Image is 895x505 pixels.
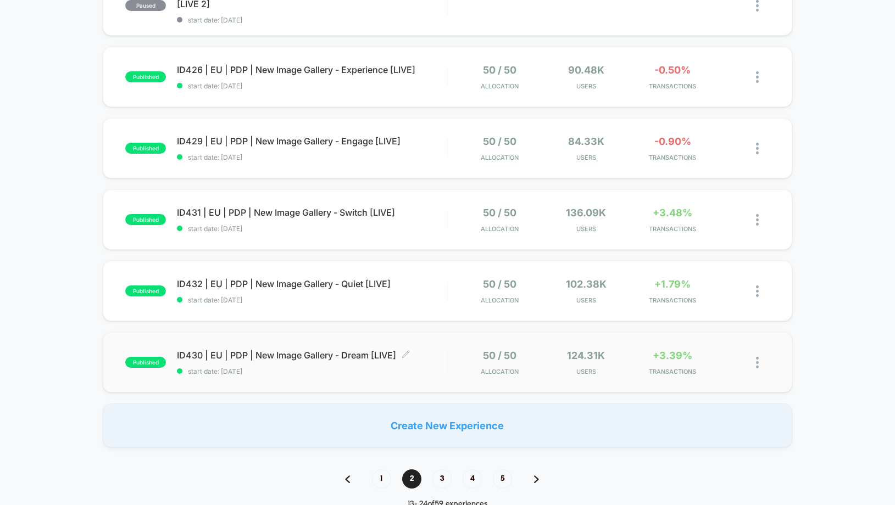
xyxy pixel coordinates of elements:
img: close [756,357,759,368]
span: 124.31k [567,350,605,361]
span: Allocation [481,154,519,161]
span: ID432 | EU | PDP | New Image Gallery - Quiet [LIVE] [177,278,447,289]
span: published [125,285,166,296]
span: 4 [463,469,482,489]
span: TRANSACTIONS [632,296,714,304]
span: Users [546,296,627,304]
span: TRANSACTIONS [632,82,714,90]
span: 3 [432,469,452,489]
span: Allocation [481,82,519,90]
span: TRANSACTIONS [632,368,714,375]
span: -0.50% [654,64,691,76]
span: start date: [DATE] [177,367,447,375]
span: ID430 | EU | PDP | New Image Gallery - Dream [LIVE] [177,350,447,361]
span: start date: [DATE] [177,16,447,24]
span: Users [546,82,627,90]
span: start date: [DATE] [177,82,447,90]
span: +3.39% [653,350,692,361]
span: ID426 | EU | PDP | New Image Gallery - Experience [LIVE] [177,64,447,75]
span: published [125,71,166,82]
span: +1.79% [654,278,691,290]
span: TRANSACTIONS [632,154,714,161]
span: 2 [402,469,421,489]
span: 50 / 50 [483,64,516,76]
span: 5 [493,469,512,489]
span: Allocation [481,368,519,375]
span: 1 [372,469,391,489]
span: Users [546,154,627,161]
span: 50 / 50 [483,207,516,218]
img: close [756,71,759,83]
span: Allocation [481,225,519,233]
span: Users [546,225,627,233]
span: -0.90% [654,136,691,147]
img: pagination back [345,475,350,483]
span: published [125,143,166,154]
span: 50 / 50 [483,278,516,290]
span: start date: [DATE] [177,225,447,233]
span: 136.09k [566,207,606,218]
img: close [756,143,759,154]
img: pagination forward [534,475,539,483]
span: start date: [DATE] [177,296,447,304]
span: 84.33k [568,136,604,147]
div: Create New Experience [103,403,792,447]
span: 50 / 50 [483,350,516,361]
span: Users [546,368,627,375]
span: Allocation [481,296,519,304]
span: TRANSACTIONS [632,225,714,233]
span: start date: [DATE] [177,153,447,161]
img: close [756,214,759,226]
span: ID429 | EU | PDP | New Image Gallery - Engage [LIVE] [177,136,447,147]
span: published [125,357,166,368]
span: +3.48% [653,207,692,218]
span: 50 / 50 [483,136,516,147]
span: 102.38k [566,278,607,290]
span: published [125,214,166,225]
span: ID431 | EU | PDP | New Image Gallery - Switch [LIVE] [177,207,447,218]
span: 90.48k [568,64,604,76]
img: close [756,285,759,297]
